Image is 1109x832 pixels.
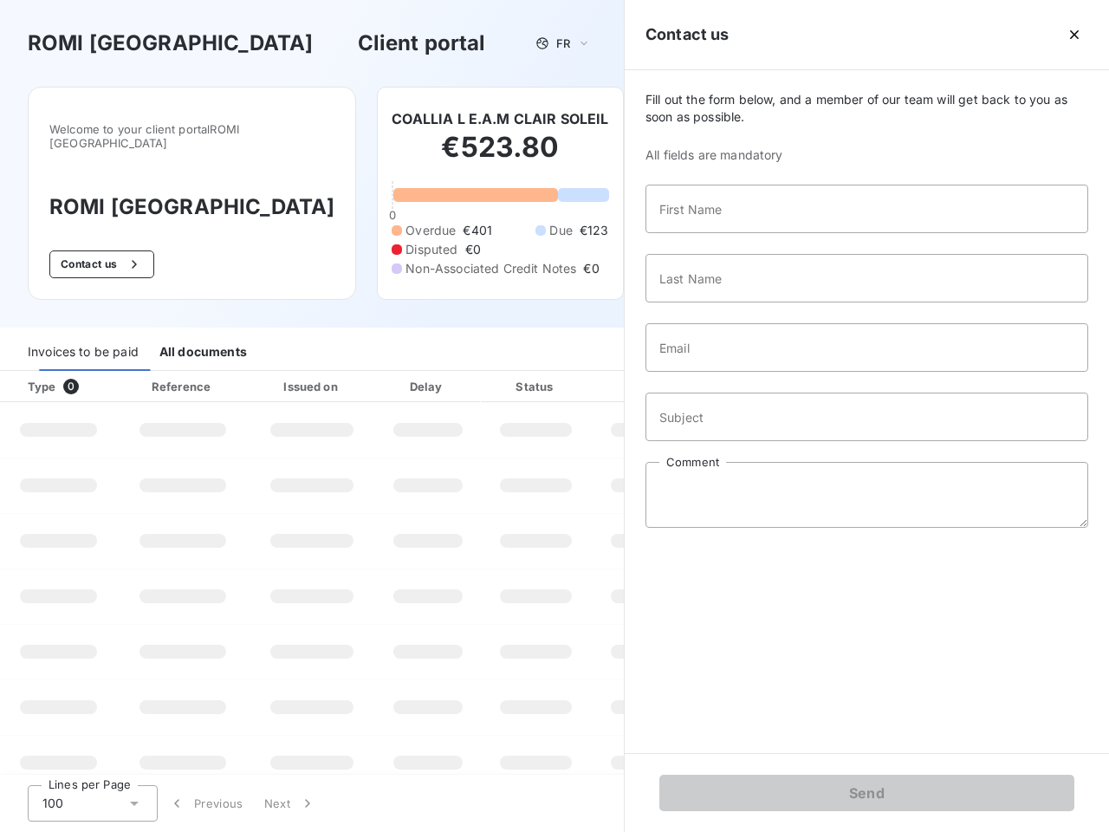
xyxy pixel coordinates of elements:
span: Fill out the form below, and a member of our team will get back to you as soon as possible. [645,91,1088,126]
input: placeholder [645,393,1088,441]
span: €0 [465,241,481,258]
input: placeholder [645,323,1088,372]
h3: ROMI [GEOGRAPHIC_DATA] [49,192,334,223]
input: placeholder [645,185,1088,233]
span: Welcome to your client portal ROMI [GEOGRAPHIC_DATA] [49,122,334,150]
div: Delay [379,378,477,395]
h2: €523.80 [392,130,608,182]
h5: Contact us [645,23,730,47]
span: 100 [42,795,63,812]
h3: ROMI [GEOGRAPHIC_DATA] [28,28,313,59]
div: All documents [159,335,247,371]
div: Reference [152,380,211,393]
div: Type [17,378,113,395]
span: Overdue [405,222,456,239]
span: €401 [463,222,492,239]
h3: Client portal [358,28,486,59]
span: Non-Associated Credit Notes [405,260,576,277]
div: Status [484,378,587,395]
span: €0 [583,260,599,277]
span: Due [549,222,572,239]
div: Issued on [252,378,372,395]
h6: COALLIA L E.A.M CLAIR SOLEIL [392,108,608,129]
div: Amount [594,378,705,395]
span: €123 [580,222,609,239]
button: Next [254,785,327,822]
span: All fields are mandatory [645,146,1088,164]
button: Send [659,775,1074,811]
input: placeholder [645,254,1088,302]
span: Disputed [405,241,457,258]
button: Contact us [49,250,154,278]
div: Invoices to be paid [28,335,139,371]
span: 0 [63,379,79,394]
span: FR [556,36,570,50]
button: Previous [158,785,254,822]
span: 0 [389,208,396,222]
